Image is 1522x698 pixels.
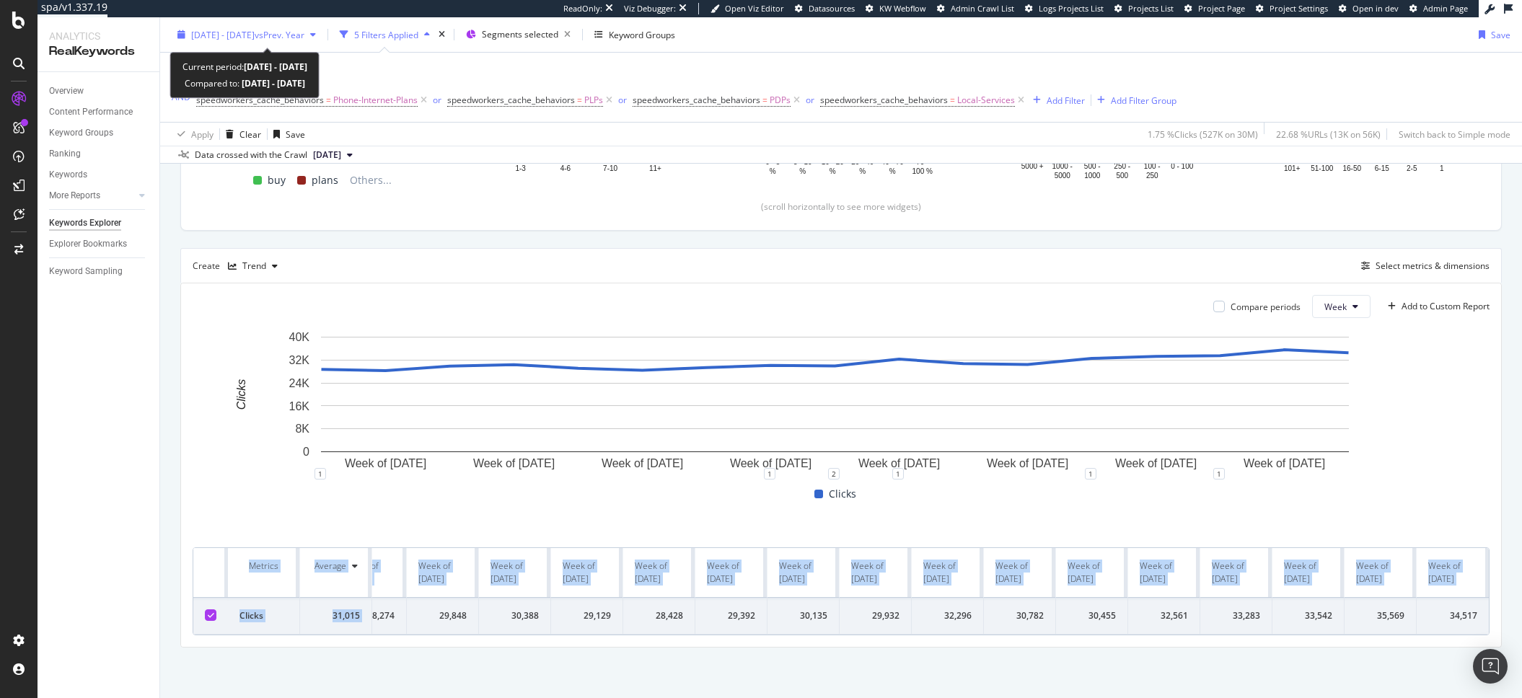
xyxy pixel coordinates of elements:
text: 7-10 [603,164,617,172]
text: % [830,167,836,175]
text: 8K [295,423,309,436]
button: or [433,93,441,107]
div: ReadOnly: [563,3,602,14]
text: 32K [289,354,310,366]
text: 0 [303,446,309,458]
text: 20 - 40 [851,159,874,167]
div: Current period: [182,58,307,75]
div: A chart. [193,330,1477,474]
span: plans [312,172,338,189]
a: Open in dev [1339,3,1399,14]
text: % [889,167,896,175]
div: or [618,94,627,106]
span: = [326,94,331,106]
span: Datasources [809,3,855,14]
text: 1000 - [1052,162,1073,170]
a: Overview [49,84,149,99]
a: More Reports [49,188,135,203]
div: 33,283 [1212,609,1260,622]
div: Week of [DATE] [418,560,467,586]
div: Week of [DATE] [1428,560,1477,586]
span: Local-Services [957,90,1015,110]
div: times [436,27,448,42]
button: Week [1312,295,1371,318]
text: 70 - [916,159,928,167]
div: Week of [DATE] [491,560,539,586]
span: Logs Projects List [1039,3,1104,14]
span: Segments selected [482,28,558,40]
div: Add to Custom Report [1402,302,1490,311]
text: Week of [DATE] [730,457,811,469]
a: Admin Page [1409,3,1468,14]
div: Save [1491,28,1510,40]
text: Clicks [235,379,247,410]
text: 500 [1116,172,1128,180]
div: Open Intercom Messenger [1473,649,1508,684]
div: Analytics [49,29,148,43]
text: 5000 + [1021,162,1044,170]
text: 24K [289,377,310,389]
div: More Reports [49,188,100,203]
button: Add Filter Group [1091,92,1176,109]
div: 28,428 [635,609,683,622]
span: speedworkers_cache_behaviors [447,94,575,106]
text: 0 - 5 [765,159,780,167]
a: Projects List [1114,3,1174,14]
a: Explorer Bookmarks [49,237,149,252]
span: = [762,94,767,106]
button: Select metrics & dimensions [1355,257,1490,275]
a: Keywords Explorer [49,216,149,231]
div: Week of [DATE] [635,560,683,586]
div: 1 [1085,468,1096,480]
div: Week of [DATE] [1068,560,1116,586]
button: Keyword Groups [589,23,681,46]
div: Content Performance [49,105,133,120]
div: Week of [DATE] [1140,560,1188,586]
div: Ranking [49,146,81,162]
div: or [433,94,441,106]
div: 22.68 % URLs ( 13K on 56K ) [1276,128,1381,140]
button: Clear [220,123,261,146]
div: Metrics [239,560,288,573]
div: (scroll horizontally to see more widgets) [198,200,1484,213]
text: 16-50 [1342,164,1361,172]
text: 500 - [1084,162,1101,170]
span: Clicks [829,485,856,503]
div: 34,517 [1428,609,1477,622]
div: 1 [1213,468,1225,480]
a: Keyword Groups [49,125,149,141]
td: Clicks [228,598,300,635]
span: Week [1324,301,1347,313]
button: or [806,93,814,107]
text: 100 - [1144,162,1161,170]
button: Segments selected [460,23,576,46]
button: [DATE] [307,146,358,164]
div: Average [314,560,346,573]
text: 101+ [1284,164,1301,172]
span: PDPs [770,90,791,110]
div: 29,129 [563,609,611,622]
b: [DATE] - [DATE] [244,61,307,73]
a: Open Viz Editor [711,3,784,14]
div: Overview [49,84,84,99]
text: 40K [289,331,310,343]
div: Keywords [49,167,87,182]
text: Week of [DATE] [1115,457,1197,469]
text: Week of [DATE] [345,457,426,469]
span: Open Viz Editor [725,3,784,14]
span: speedworkers_cache_behaviors [633,94,760,106]
b: [DATE] - [DATE] [239,77,305,89]
div: Keywords Explorer [49,216,121,231]
span: = [577,94,582,106]
text: % [770,167,776,175]
span: = [950,94,955,106]
text: Week of [DATE] [858,457,940,469]
div: 29,392 [707,609,755,622]
a: Logs Projects List [1025,3,1104,14]
div: Keyword Groups [609,28,675,40]
div: 35,569 [1356,609,1404,622]
text: 6-15 [1375,164,1389,172]
div: Add Filter Group [1111,94,1176,106]
a: KW Webflow [866,3,926,14]
div: Select metrics & dimensions [1376,260,1490,272]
